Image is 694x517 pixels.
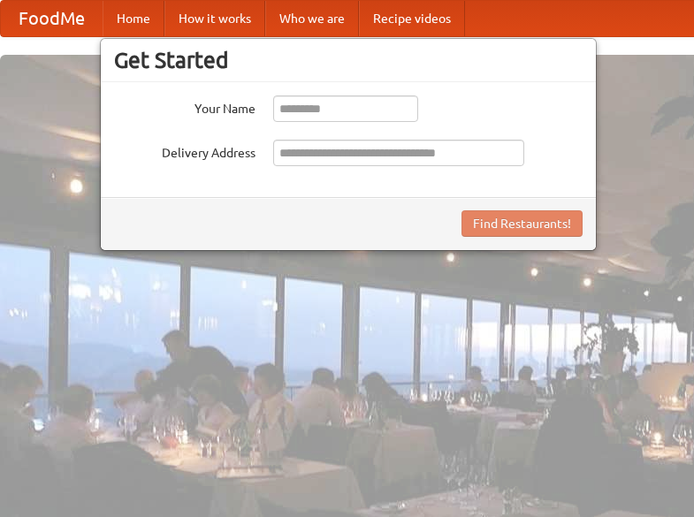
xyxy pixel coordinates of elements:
[103,1,164,36] a: Home
[1,1,103,36] a: FoodMe
[114,140,255,162] label: Delivery Address
[114,95,255,118] label: Your Name
[359,1,465,36] a: Recipe videos
[164,1,265,36] a: How it works
[265,1,359,36] a: Who we are
[114,47,583,73] h3: Get Started
[461,210,583,237] button: Find Restaurants!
